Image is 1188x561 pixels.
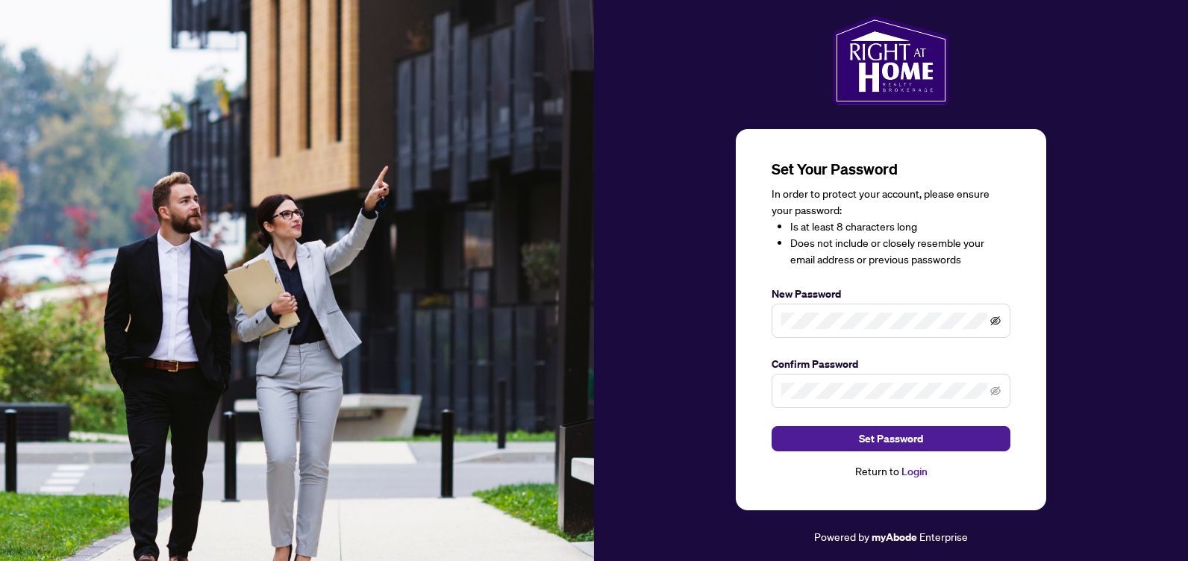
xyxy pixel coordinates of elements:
[772,356,1010,372] label: Confirm Password
[772,186,1010,268] div: In order to protect your account, please ensure your password:
[814,530,869,543] span: Powered by
[790,219,1010,235] li: Is at least 8 characters long
[772,426,1010,451] button: Set Password
[919,530,968,543] span: Enterprise
[790,235,1010,268] li: Does not include or closely resemble your email address or previous passwords
[901,465,928,478] a: Login
[872,529,917,545] a: myAbode
[859,427,923,451] span: Set Password
[772,463,1010,480] div: Return to
[772,159,1010,180] h3: Set Your Password
[990,316,1001,326] span: eye-invisible
[990,386,1001,396] span: eye-invisible
[772,286,1010,302] label: New Password
[833,16,948,105] img: ma-logo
